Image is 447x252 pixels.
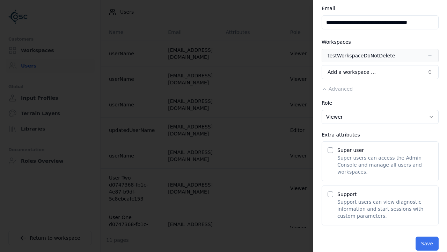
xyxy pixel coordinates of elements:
[322,85,353,92] button: Advanced
[337,147,364,153] label: Super user
[337,154,433,175] p: Super users can access the Admin Console and manage all users and workspaces.
[329,86,353,92] span: Advanced
[337,191,357,197] label: Support
[322,6,335,11] label: Email
[322,100,332,106] label: Role
[328,52,395,59] div: testWorkspaceDoNotDelete
[328,69,376,76] span: Add a workspace …
[322,132,439,137] div: Extra attributes
[337,198,433,219] p: Support users can view diagnostic information and start sessions with custom parameters.
[416,237,439,251] button: Save
[322,39,351,45] label: Workspaces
